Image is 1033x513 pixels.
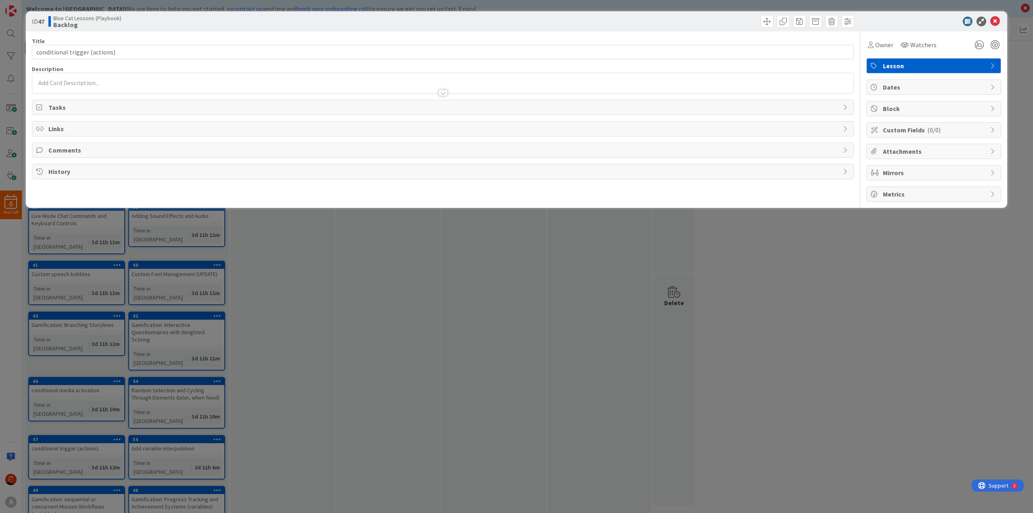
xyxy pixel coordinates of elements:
span: Tasks [48,103,839,112]
label: Title [32,38,45,45]
span: ID [32,17,44,26]
span: Dates [883,82,986,92]
span: Comments [48,145,839,155]
span: Metrics [883,189,986,199]
b: Backlog [53,21,121,28]
span: Attachments [883,147,986,156]
span: Lesson [883,61,986,71]
b: 47 [38,17,44,25]
span: ( 0/0 ) [927,126,941,134]
span: Links [48,124,839,134]
input: type card name here... [32,45,854,59]
span: Blue Cat Lessons (Playbook) [53,15,121,21]
span: Owner [875,40,893,50]
span: Description [32,65,63,73]
span: Watchers [910,40,937,50]
span: Support [17,1,37,11]
div: 2 [42,3,44,10]
span: Custom Fields [883,125,986,135]
span: History [48,167,839,176]
span: Block [883,104,986,113]
span: Mirrors [883,168,986,178]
